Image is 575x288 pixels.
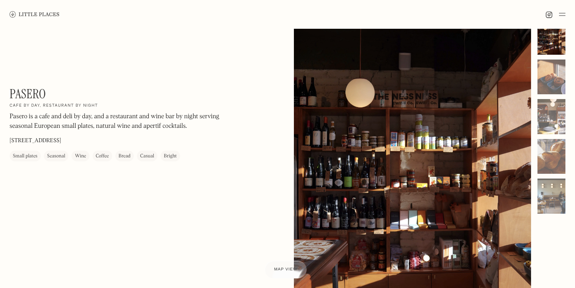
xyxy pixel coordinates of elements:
[140,153,154,161] div: Casual
[10,103,98,109] h2: Cafe by day, restaurant by night
[47,153,65,161] div: Seasonal
[10,137,61,145] p: [STREET_ADDRESS]
[10,86,46,101] h1: Pasero
[10,112,225,131] p: Pasero is a cafe and deli by day, and a restaurant and wine bar by night serving seasonal Europea...
[96,153,109,161] div: Coffee
[13,153,38,161] div: Small plates
[164,153,176,161] div: Bright
[119,153,131,161] div: Bread
[265,261,307,278] a: Map view
[274,267,297,272] span: Map view
[75,153,86,161] div: Wine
